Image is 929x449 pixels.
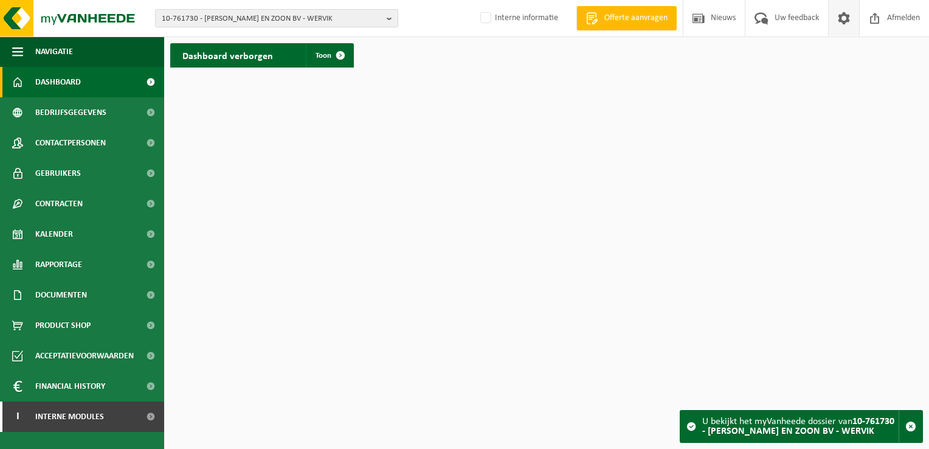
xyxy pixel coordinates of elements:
a: Toon [306,43,353,68]
span: Bedrijfsgegevens [35,97,106,128]
div: U bekijkt het myVanheede dossier van [702,411,899,442]
span: Dashboard [35,67,81,97]
button: 10-761730 - [PERSON_NAME] EN ZOON BV - WERVIK [155,9,398,27]
span: Contactpersonen [35,128,106,158]
label: Interne informatie [478,9,558,27]
span: Acceptatievoorwaarden [35,341,134,371]
span: Gebruikers [35,158,81,189]
a: Offerte aanvragen [576,6,677,30]
span: Toon [316,52,331,60]
span: I [12,402,23,432]
span: Rapportage [35,249,82,280]
span: Offerte aanvragen [601,12,671,24]
h2: Dashboard verborgen [170,43,285,67]
span: Product Shop [35,310,91,341]
span: Documenten [35,280,87,310]
span: Financial History [35,371,105,402]
span: Navigatie [35,37,73,67]
strong: 10-761730 - [PERSON_NAME] EN ZOON BV - WERVIK [702,417,894,436]
span: Interne modules [35,402,104,432]
span: Kalender [35,219,73,249]
span: 10-761730 - [PERSON_NAME] EN ZOON BV - WERVIK [162,10,382,28]
span: Contracten [35,189,83,219]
